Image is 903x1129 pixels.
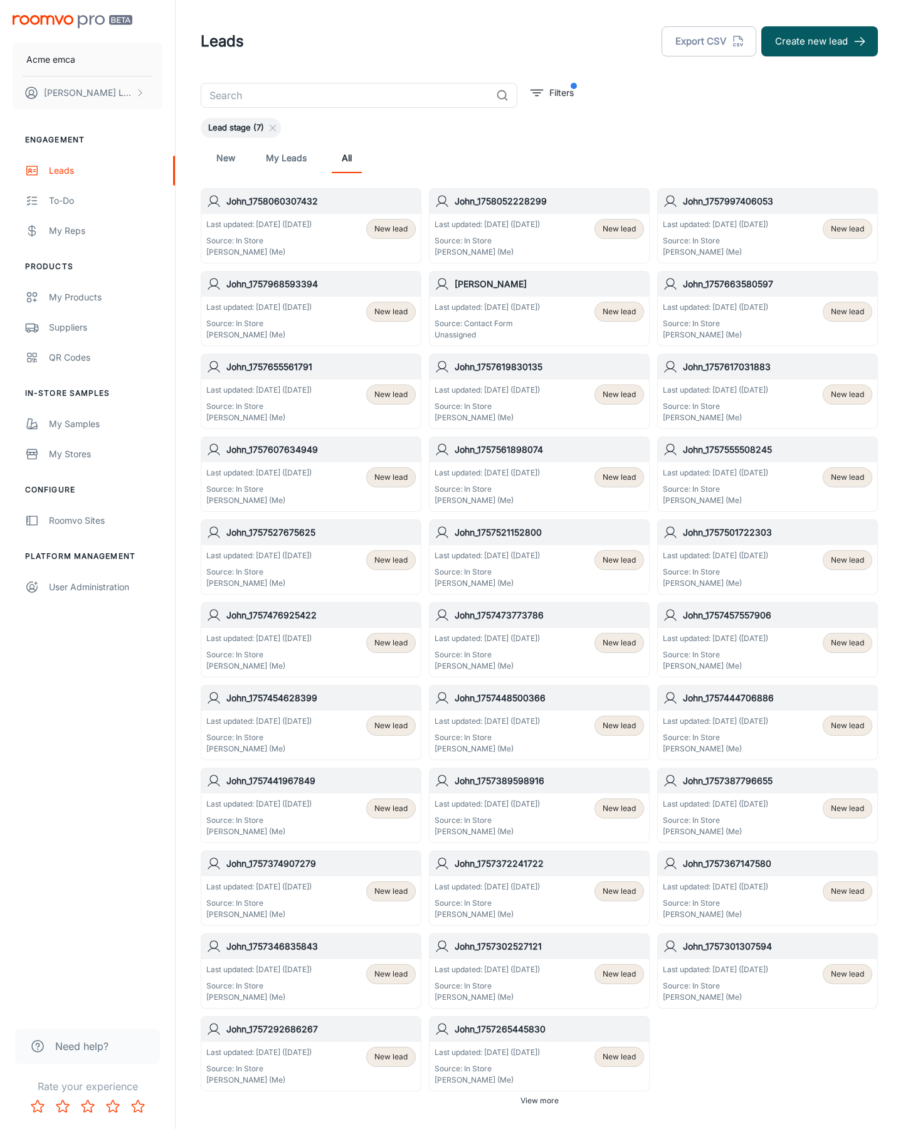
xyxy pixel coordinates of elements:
[226,360,416,374] h6: John_1757655561791
[435,716,540,727] p: Last updated: [DATE] ([DATE])
[206,495,312,506] p: [PERSON_NAME] (Me)
[226,691,416,705] h6: John_1757454628399
[657,271,878,346] a: John_1757663580597Last updated: [DATE] ([DATE])Source: In Store[PERSON_NAME] (Me)New lead
[26,53,75,66] p: Acme emca
[429,768,650,843] a: John_1757389598916Last updated: [DATE] ([DATE])Source: In Store[PERSON_NAME] (Me)New lead
[201,30,244,53] h1: Leads
[429,354,650,429] a: John_1757619830135Last updated: [DATE] ([DATE])Source: In Store[PERSON_NAME] (Me)New lead
[429,685,650,760] a: John_1757448500366Last updated: [DATE] ([DATE])Source: In Store[PERSON_NAME] (Me)New lead
[831,389,864,400] span: New lead
[50,1094,75,1119] button: Rate 2 star
[201,851,421,926] a: John_1757374907279Last updated: [DATE] ([DATE])Source: In Store[PERSON_NAME] (Me)New lead
[206,815,312,826] p: Source: In Store
[226,857,416,871] h6: John_1757374907279
[206,898,312,909] p: Source: In Store
[206,329,312,341] p: [PERSON_NAME] (Me)
[429,519,650,595] a: John_1757521152800Last updated: [DATE] ([DATE])Source: In Store[PERSON_NAME] (Me)New lead
[761,26,878,56] button: Create new lead
[455,194,644,208] h6: John_1758052228299
[663,484,768,495] p: Source: In Store
[603,803,636,814] span: New lead
[663,302,768,313] p: Last updated: [DATE] ([DATE])
[663,566,768,578] p: Source: In Store
[663,649,768,660] p: Source: In Store
[226,940,416,953] h6: John_1757346835843
[206,716,312,727] p: Last updated: [DATE] ([DATE])
[603,637,636,649] span: New lead
[206,980,312,992] p: Source: In Store
[206,566,312,578] p: Source: In Store
[49,164,162,178] div: Leads
[374,968,408,980] span: New lead
[683,360,872,374] h6: John_1757617031883
[435,909,540,920] p: [PERSON_NAME] (Me)
[374,223,408,235] span: New lead
[663,384,768,396] p: Last updated: [DATE] ([DATE])
[683,443,872,457] h6: John_1757555508245
[435,550,540,561] p: Last updated: [DATE] ([DATE])
[266,143,307,173] a: My Leads
[455,526,644,539] h6: John_1757521152800
[603,720,636,731] span: New lead
[435,484,540,495] p: Source: In Store
[663,495,768,506] p: [PERSON_NAME] (Me)
[455,857,644,871] h6: John_1757372241722
[657,437,878,512] a: John_1757555508245Last updated: [DATE] ([DATE])Source: In Store[PERSON_NAME] (Me)New lead
[663,660,768,672] p: [PERSON_NAME] (Me)
[201,768,421,843] a: John_1757441967849Last updated: [DATE] ([DATE])Source: In Store[PERSON_NAME] (Me)New lead
[657,602,878,677] a: John_1757457557906Last updated: [DATE] ([DATE])Source: In Store[PERSON_NAME] (Me)New lead
[663,246,768,258] p: [PERSON_NAME] (Me)
[435,633,540,644] p: Last updated: [DATE] ([DATE])
[663,743,768,755] p: [PERSON_NAME] (Me)
[527,83,577,103] button: filter
[226,608,416,622] h6: John_1757476925422
[206,633,312,644] p: Last updated: [DATE] ([DATE])
[226,443,416,457] h6: John_1757607634949
[663,909,768,920] p: [PERSON_NAME] (Me)
[663,318,768,329] p: Source: In Store
[683,608,872,622] h6: John_1757457557906
[374,720,408,731] span: New lead
[435,964,540,975] p: Last updated: [DATE] ([DATE])
[435,1063,540,1074] p: Source: In Store
[663,826,768,837] p: [PERSON_NAME] (Me)
[226,774,416,788] h6: John_1757441967849
[429,1016,650,1091] a: John_1757265445830Last updated: [DATE] ([DATE])Source: In Store[PERSON_NAME] (Me)New lead
[374,306,408,317] span: New lead
[206,649,312,660] p: Source: In Store
[75,1094,100,1119] button: Rate 3 star
[374,389,408,400] span: New lead
[435,898,540,909] p: Source: In Store
[206,235,312,246] p: Source: In Store
[429,437,650,512] a: John_1757561898074Last updated: [DATE] ([DATE])Source: In Store[PERSON_NAME] (Me)New lead
[435,732,540,743] p: Source: In Store
[429,271,650,346] a: [PERSON_NAME]Last updated: [DATE] ([DATE])Source: Contact FormUnassignedNew lead
[226,277,416,291] h6: John_1757968593394
[206,1063,312,1074] p: Source: In Store
[201,354,421,429] a: John_1757655561791Last updated: [DATE] ([DATE])Source: In Store[PERSON_NAME] (Me)New lead
[455,608,644,622] h6: John_1757473773786
[435,467,540,479] p: Last updated: [DATE] ([DATE])
[226,194,416,208] h6: John_1758060307432
[13,15,132,28] img: Roomvo PRO Beta
[201,188,421,263] a: John_1758060307432Last updated: [DATE] ([DATE])Source: In Store[PERSON_NAME] (Me)New lead
[206,401,312,412] p: Source: In Store
[657,519,878,595] a: John_1757501722303Last updated: [DATE] ([DATE])Source: In Store[PERSON_NAME] (Me)New lead
[374,886,408,897] span: New lead
[683,526,872,539] h6: John_1757501722303
[435,798,540,810] p: Last updated: [DATE] ([DATE])
[831,223,864,235] span: New lead
[206,909,312,920] p: [PERSON_NAME] (Me)
[657,851,878,926] a: John_1757367147580Last updated: [DATE] ([DATE])Source: In Store[PERSON_NAME] (Me)New lead
[201,271,421,346] a: John_1757968593394Last updated: [DATE] ([DATE])Source: In Store[PERSON_NAME] (Me)New lead
[206,798,312,810] p: Last updated: [DATE] ([DATE])
[206,318,312,329] p: Source: In Store
[206,660,312,672] p: [PERSON_NAME] (Me)
[435,495,540,506] p: [PERSON_NAME] (Me)
[663,578,768,589] p: [PERSON_NAME] (Me)
[603,306,636,317] span: New lead
[435,219,540,230] p: Last updated: [DATE] ([DATE])
[435,384,540,396] p: Last updated: [DATE] ([DATE])
[435,649,540,660] p: Source: In Store
[435,318,540,329] p: Source: Contact Form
